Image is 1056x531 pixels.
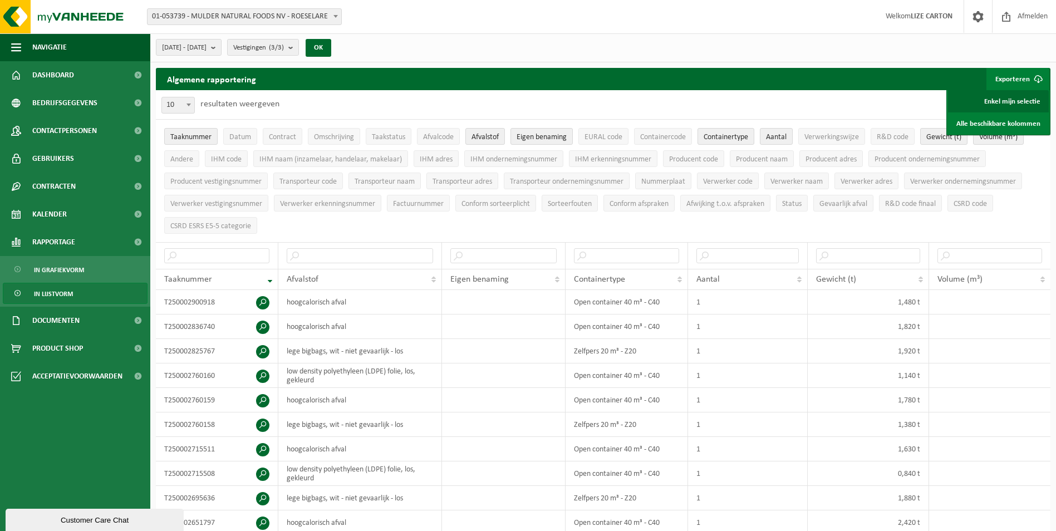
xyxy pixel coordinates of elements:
[32,61,74,89] span: Dashboard
[808,412,929,437] td: 1,380 t
[455,195,536,212] button: Conform sorteerplicht : Activate to sort
[816,275,856,284] span: Gewicht (t)
[280,200,375,208] span: Verwerker erkenningsnummer
[799,150,863,167] button: Producent adresProducent adres: Activate to sort
[688,461,807,486] td: 1
[263,128,302,145] button: ContractContract: Activate to sort
[703,178,753,186] span: Verwerker code
[417,128,460,145] button: AfvalcodeAfvalcode: Activate to sort
[164,195,268,212] button: Verwerker vestigingsnummerVerwerker vestigingsnummer: Activate to sort
[641,178,685,186] span: Nummerplaat
[372,133,405,141] span: Taakstatus
[3,259,148,280] a: In grafiekvorm
[947,195,993,212] button: CSRD codeCSRD code: Activate to sort
[278,461,443,486] td: low density polyethyleen (LDPE) folie, los, gekleurd
[170,200,262,208] span: Verwerker vestigingsnummer
[450,275,509,284] span: Eigen benaming
[566,314,688,339] td: Open container 40 m³ - C40
[156,68,267,90] h2: Algemene rapportering
[156,461,278,486] td: T250002715508
[819,200,867,208] span: Gevaarlijk afval
[278,486,443,510] td: lege bigbags, wit - niet gevaarlijk - los
[510,128,573,145] button: Eigen benamingEigen benaming: Activate to sort
[566,412,688,437] td: Zelfpers 20 m³ - Z20
[32,307,80,335] span: Documenten
[730,150,794,167] button: Producent naamProducent naam: Activate to sort
[156,290,278,314] td: T250002900918
[688,314,807,339] td: 1
[578,128,628,145] button: EURAL codeEURAL code: Activate to sort
[470,155,557,164] span: IHM ondernemingsnummer
[808,290,929,314] td: 1,480 t
[871,128,915,145] button: R&D codeR&amp;D code: Activate to sort
[433,178,492,186] span: Transporteur adres
[808,339,929,363] td: 1,920 t
[688,486,807,510] td: 1
[471,133,499,141] span: Afvalstof
[566,486,688,510] td: Zelfpers 20 m³ - Z20
[986,68,1049,90] button: Exporteren
[306,39,331,57] button: OK
[32,145,74,173] span: Gebruikers
[278,412,443,437] td: lege bigbags, wit - niet gevaarlijk - los
[688,290,807,314] td: 1
[279,178,337,186] span: Transporteur code
[510,178,623,186] span: Transporteur ondernemingsnummer
[170,222,251,230] span: CSRD ESRS E5-5 categorie
[156,314,278,339] td: T250002836740
[32,173,76,200] span: Contracten
[926,133,961,141] span: Gewicht (t)
[393,200,444,208] span: Factuurnummer
[920,128,967,145] button: Gewicht (t)Gewicht (t): Activate to sort
[688,363,807,388] td: 1
[548,200,592,208] span: Sorteerfouten
[227,39,299,56] button: Vestigingen(3/3)
[770,178,823,186] span: Verwerker naam
[868,150,986,167] button: Producent ondernemingsnummerProducent ondernemingsnummer: Activate to sort
[314,133,354,141] span: Omschrijving
[3,283,148,304] a: In lijstvorm
[680,195,770,212] button: Afwijking t.o.v. afsprakenAfwijking t.o.v. afspraken: Activate to sort
[278,388,443,412] td: hoogcalorisch afval
[366,128,411,145] button: TaakstatusTaakstatus: Activate to sort
[879,195,942,212] button: R&D code finaalR&amp;D code finaal: Activate to sort
[278,314,443,339] td: hoogcalorisch afval
[736,155,788,164] span: Producent naam
[808,314,929,339] td: 1,820 t
[834,173,898,189] button: Verwerker adresVerwerker adres: Activate to sort
[610,200,669,208] span: Conform afspraken
[911,12,952,21] strong: LIZE CARTON
[782,200,802,208] span: Status
[32,200,67,228] span: Kalender
[278,339,443,363] td: lege bigbags, wit - niet gevaarlijk - los
[663,150,724,167] button: Producent codeProducent code: Activate to sort
[148,9,341,24] span: 01-053739 - MULDER NATURAL FOODS NV - ROESELARE
[776,195,808,212] button: StatusStatus: Activate to sort
[32,117,97,145] span: Contactpersonen
[813,195,873,212] button: Gevaarlijk afval : Activate to sort
[954,200,987,208] span: CSRD code
[566,388,688,412] td: Open container 40 m³ - C40
[32,228,75,256] span: Rapportage
[278,363,443,388] td: low density polyethyleen (LDPE) folie, los, gekleurd
[278,290,443,314] td: hoogcalorisch afval
[904,173,1022,189] button: Verwerker ondernemingsnummerVerwerker ondernemingsnummer: Activate to sort
[635,173,691,189] button: NummerplaatNummerplaat: Activate to sort
[164,173,268,189] button: Producent vestigingsnummerProducent vestigingsnummer: Activate to sort
[760,128,793,145] button: AantalAantal: Activate to sort
[504,173,630,189] button: Transporteur ondernemingsnummerTransporteur ondernemingsnummer : Activate to sort
[269,133,296,141] span: Contract
[223,128,257,145] button: DatumDatum: Activate to sort
[156,437,278,461] td: T250002715511
[348,173,421,189] button: Transporteur naamTransporteur naam: Activate to sort
[156,363,278,388] td: T250002760160
[698,128,754,145] button: ContainertypeContainertype: Activate to sort
[287,275,318,284] span: Afvalstof
[686,200,764,208] span: Afwijking t.o.v. afspraken
[461,200,530,208] span: Conform sorteerplicht
[34,283,73,304] span: In lijstvorm
[688,388,807,412] td: 1
[211,155,242,164] span: IHM code
[162,97,194,113] span: 10
[156,412,278,437] td: T250002760158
